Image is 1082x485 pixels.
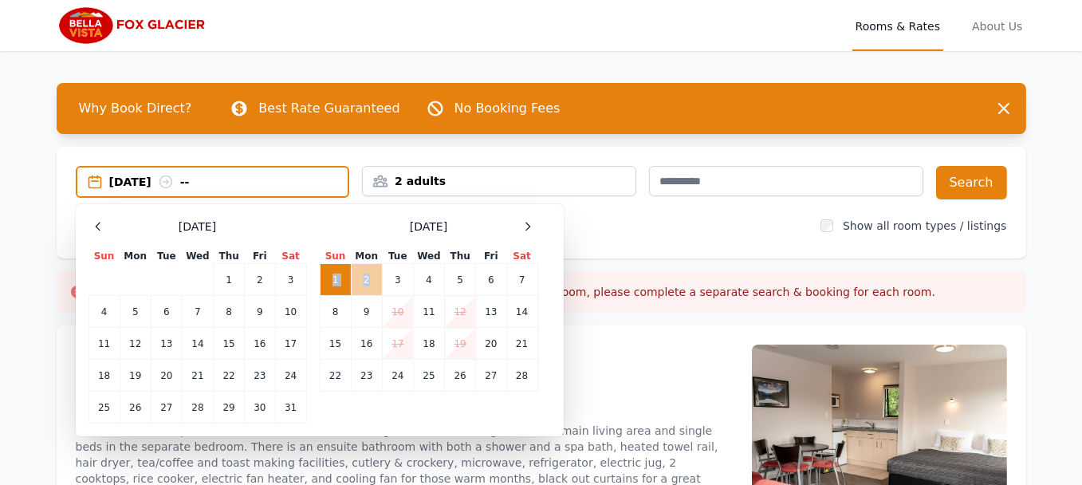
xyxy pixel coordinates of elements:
td: 11 [89,328,120,360]
td: 5 [120,296,151,328]
th: Sun [320,249,351,264]
td: 16 [245,328,275,360]
th: Fri [476,249,506,264]
td: 10 [382,296,413,328]
td: 14 [506,296,537,328]
td: 25 [413,360,444,392]
th: Thu [214,249,245,264]
td: 12 [445,296,476,328]
th: Sat [275,249,306,264]
p: Best Rate Guaranteed [258,99,399,118]
td: 6 [476,264,506,296]
td: 20 [151,360,182,392]
span: [DATE] [410,219,447,235]
td: 16 [351,328,382,360]
td: 28 [506,360,537,392]
td: 1 [214,264,245,296]
td: 28 [182,392,213,424]
button: Search [936,166,1007,199]
td: 3 [382,264,413,296]
td: 26 [445,360,476,392]
th: Wed [413,249,444,264]
td: 17 [275,328,306,360]
td: 7 [506,264,537,296]
td: 24 [275,360,306,392]
span: [DATE] [179,219,216,235]
label: Show all room types / listings [843,219,1006,232]
span: Why Book Direct? [66,93,205,124]
td: 24 [382,360,413,392]
th: Tue [382,249,413,264]
th: Mon [120,249,151,264]
td: 12 [120,328,151,360]
td: 18 [89,360,120,392]
th: Sat [506,249,537,264]
div: [DATE] -- [109,174,348,190]
td: 21 [182,360,213,392]
td: 26 [120,392,151,424]
td: 9 [245,296,275,328]
td: 1 [320,264,351,296]
td: 13 [151,328,182,360]
img: Bella Vista Fox Glacier [57,6,210,45]
td: 4 [413,264,444,296]
td: 10 [275,296,306,328]
td: 8 [214,296,245,328]
th: Wed [182,249,213,264]
td: 23 [351,360,382,392]
td: 18 [413,328,444,360]
td: 9 [351,296,382,328]
td: 25 [89,392,120,424]
td: 22 [214,360,245,392]
td: 5 [445,264,476,296]
td: 2 [351,264,382,296]
td: 23 [245,360,275,392]
td: 20 [476,328,506,360]
td: 17 [382,328,413,360]
td: 27 [151,392,182,424]
td: 19 [120,360,151,392]
p: No Booking Fees [454,99,561,118]
td: 7 [182,296,213,328]
td: 15 [214,328,245,360]
th: Mon [351,249,382,264]
td: 19 [445,328,476,360]
div: 2 adults [363,173,635,189]
td: 29 [214,392,245,424]
td: 15 [320,328,351,360]
td: 13 [476,296,506,328]
td: 31 [275,392,306,424]
th: Sun [89,249,120,264]
td: 6 [151,296,182,328]
td: 22 [320,360,351,392]
td: 21 [506,328,537,360]
td: 3 [275,264,306,296]
td: 30 [245,392,275,424]
td: 11 [413,296,444,328]
td: 27 [476,360,506,392]
td: 2 [245,264,275,296]
th: Tue [151,249,182,264]
td: 14 [182,328,213,360]
td: 4 [89,296,120,328]
td: 8 [320,296,351,328]
th: Thu [445,249,476,264]
th: Fri [245,249,275,264]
